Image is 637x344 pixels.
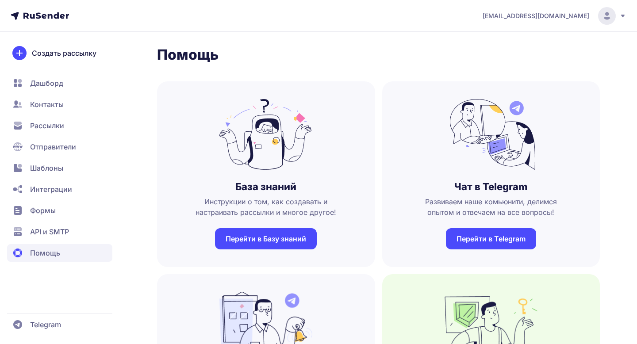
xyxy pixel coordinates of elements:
span: Развиваем наше комьюнити, делимся опытом и отвечаем на все вопросы! [396,196,586,218]
img: no_photo [219,99,312,170]
span: [EMAIL_ADDRESS][DOMAIN_NAME] [483,11,589,20]
span: Дашборд [30,78,63,88]
img: no_photo [445,99,537,170]
h3: База знаний [235,180,296,193]
h3: Чат в Telegram [454,180,527,193]
span: Интеграции [30,184,72,195]
a: Telegram [7,316,112,333]
span: Создать рассылку [32,48,96,58]
a: Перейти в Telegram [446,228,536,249]
span: API и SMTP [30,226,69,237]
span: Контакты [30,99,64,110]
span: Инструкции о том, как создавать и настраивать рассылки и многое другое! [171,196,361,218]
h1: Помощь [157,46,600,64]
span: Рассылки [30,120,64,131]
a: Перейти в Базу знаний [215,228,317,249]
span: Шаблоны [30,163,63,173]
span: Формы [30,205,56,216]
span: Telegram [30,319,61,330]
span: Отправители [30,141,76,152]
span: Помощь [30,248,60,258]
